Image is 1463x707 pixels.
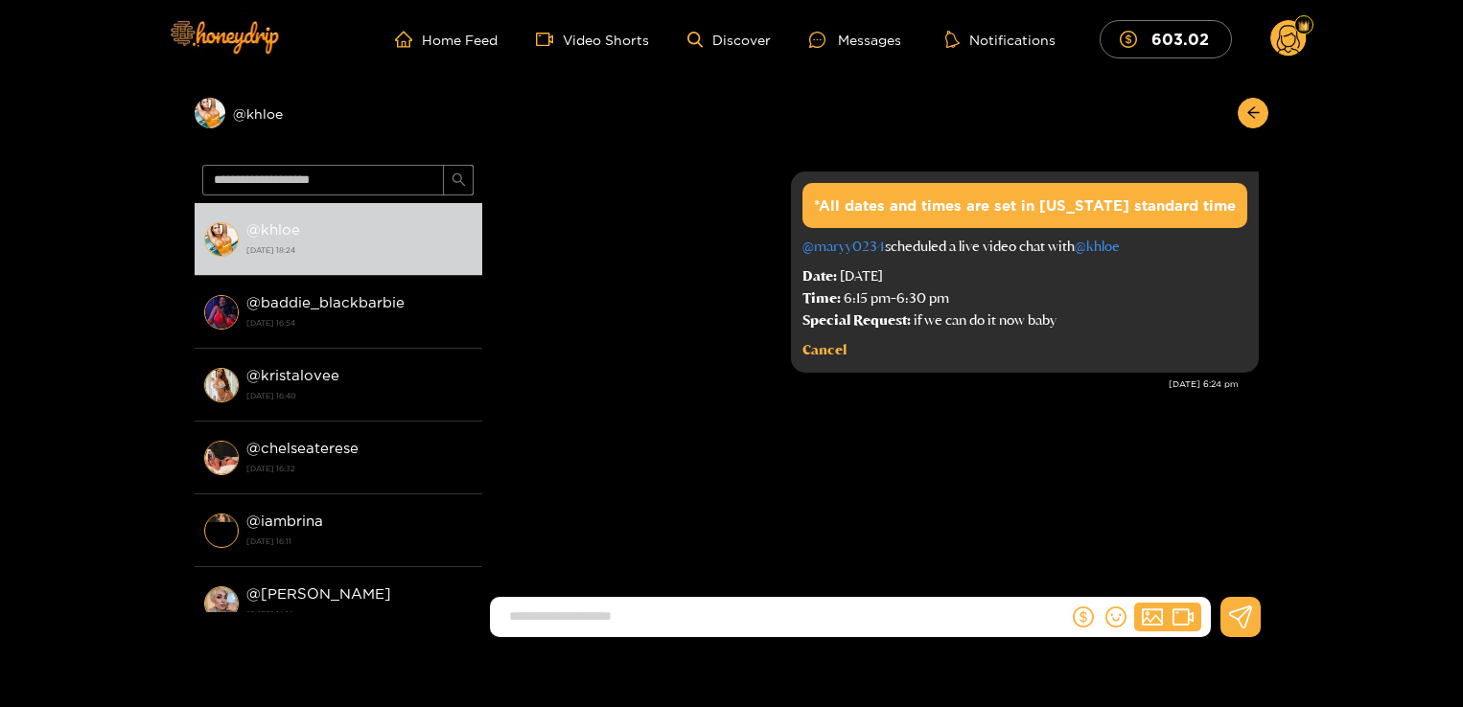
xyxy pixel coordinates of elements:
strong: @ baddie_blackbarbie [246,294,405,310]
strong: [DATE] 16:40 [246,387,473,404]
strong: @ chelseaterese [246,440,359,456]
span: smile [1105,606,1126,627]
button: dollar [1069,603,1098,631]
div: Messages [809,29,901,51]
button: search [443,165,474,195]
strong: @ khloe [246,221,300,238]
span: video-camera [536,31,563,48]
span: home [395,31,422,48]
img: conversation [204,368,239,402]
div: Oct. 1, 6:24 pm [791,171,1259,373]
span: dollar [1073,606,1094,627]
span: search [452,172,466,189]
span: *All dates and times are set in [US_STATE] standard time [814,197,1236,214]
img: conversation [204,586,239,621]
div: if we can do it now baby [802,309,1247,331]
div: [DATE] 6:24 pm [492,377,1239,391]
div: 6:15 pm - 6:30 pm [802,287,1247,309]
span: Special Request: [802,311,911,329]
div: @khloe [195,98,482,128]
img: conversation [204,513,239,548]
strong: [DATE] 16:54 [246,314,473,331]
strong: [DATE] 18:24 [246,241,473,259]
a: Discover [687,32,771,48]
strong: [DATE] 16:32 [246,460,473,477]
a: @khloe [1075,238,1120,255]
a: @maryy0234 [802,238,885,255]
strong: @ [PERSON_NAME] [246,585,391,602]
a: Home Feed [395,31,498,48]
strong: @ kristalovee [246,367,339,383]
span: Time: [802,289,841,307]
button: Notifications [940,30,1061,49]
button: arrow-left [1238,98,1268,128]
img: conversation [204,441,239,475]
img: conversation [204,295,239,330]
button: 603.02 [1100,20,1232,57]
img: Fan Level [1298,20,1310,32]
mark: 603.02 [1149,29,1212,49]
a: Cancel [802,339,847,361]
strong: [DATE] 16:11 [246,533,473,550]
a: Video Shorts [536,31,649,48]
span: picture [1142,606,1163,627]
span: dollar [1120,31,1147,48]
span: arrow-left [1246,105,1261,122]
span: Date: [802,267,837,285]
strong: [DATE] 16:10 [246,605,473,623]
button: picturevideo-camera [1134,603,1201,631]
img: conversation [204,222,239,257]
strong: @ iambrina [246,513,323,529]
div: scheduled a live video chat with [802,183,1247,361]
div: [DATE] [802,265,1247,287]
span: video-camera [1173,606,1194,627]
